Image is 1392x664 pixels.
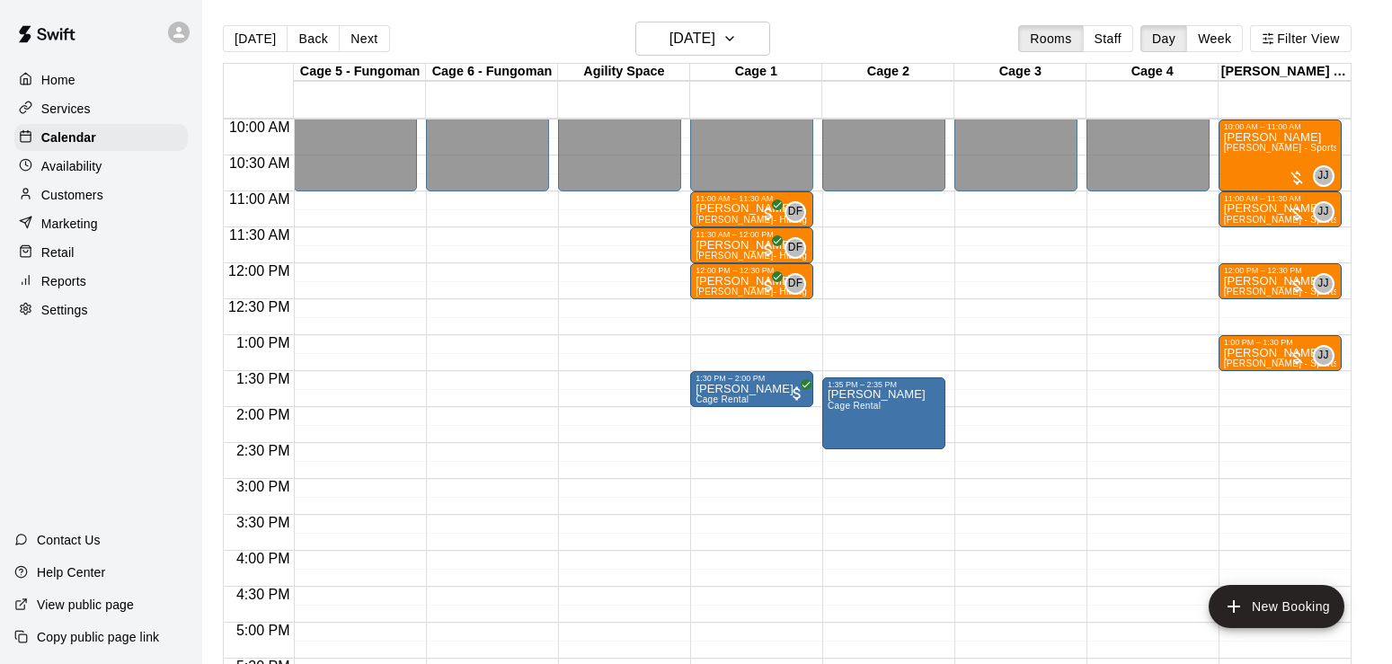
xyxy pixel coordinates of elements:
[232,443,295,458] span: 2:30 PM
[1313,273,1334,295] div: Josh Jones
[1219,335,1342,371] div: 1:00 PM – 1:30 PM: Parker Henderson
[41,215,98,233] p: Marketing
[1224,194,1336,203] div: 11:00 AM – 11:30 AM
[696,230,808,239] div: 11:30 AM – 12:00 PM
[232,515,295,530] span: 3:30 PM
[232,623,295,638] span: 5:00 PM
[1219,263,1342,299] div: 12:00 PM – 12:30 PM: Aignes Rogan
[232,587,295,602] span: 4:30 PM
[1313,165,1334,187] div: Josh Jones
[788,203,803,221] span: DF
[287,25,340,52] button: Back
[828,380,940,389] div: 1:35 PM – 2:35 PM
[41,272,86,290] p: Reports
[785,273,806,295] div: David Flores
[635,22,770,56] button: [DATE]
[1209,585,1344,628] button: add
[1140,25,1187,52] button: Day
[828,401,881,411] span: Cage Rental
[14,95,188,122] a: Services
[558,64,690,81] div: Agility Space
[1083,25,1134,52] button: Staff
[696,394,749,404] span: Cage Rental
[792,237,806,259] span: David Flores
[1219,64,1351,81] div: [PERSON_NAME] - Agility
[696,287,845,297] span: [PERSON_NAME]- Hitting (30 Min)
[41,71,75,89] p: Home
[759,277,777,295] span: All customers have paid
[1250,25,1351,52] button: Filter View
[1320,345,1334,367] span: Josh Jones
[41,186,103,204] p: Customers
[232,479,295,494] span: 3:00 PM
[232,371,295,386] span: 1:30 PM
[14,210,188,237] a: Marketing
[232,335,295,350] span: 1:00 PM
[1018,25,1083,52] button: Rooms
[759,205,777,223] span: All customers have paid
[14,66,188,93] a: Home
[14,268,188,295] a: Reports
[696,374,808,383] div: 1:30 PM – 2:00 PM
[37,563,105,581] p: Help Center
[690,371,813,407] div: 1:30 PM – 2:00 PM: James guess
[41,243,75,261] p: Retail
[690,263,813,299] div: 12:00 PM – 12:30 PM: Caden Butler
[224,299,294,314] span: 12:30 PM
[41,301,88,319] p: Settings
[14,124,188,151] a: Calendar
[1317,167,1329,185] span: JJ
[822,64,954,81] div: Cage 2
[792,273,806,295] span: David Flores
[232,551,295,566] span: 4:00 PM
[224,263,294,279] span: 12:00 PM
[37,531,101,549] p: Contact Us
[41,100,91,118] p: Services
[788,385,806,403] span: All customers have paid
[225,120,295,135] span: 10:00 AM
[1320,165,1334,187] span: Josh Jones
[785,237,806,259] div: David Flores
[41,157,102,175] p: Availability
[339,25,389,52] button: Next
[690,191,813,227] div: 11:00 AM – 11:30 AM: Andrew Pratt
[225,155,295,171] span: 10:30 AM
[1219,191,1342,227] div: 11:00 AM – 11:30 AM: Brantley Horton
[1317,275,1329,293] span: JJ
[14,153,188,180] a: Availability
[37,628,159,646] p: Copy public page link
[225,191,295,207] span: 11:00 AM
[696,251,845,261] span: [PERSON_NAME]- Hitting (30 Min)
[1224,122,1336,131] div: 10:00 AM – 11:00 AM
[426,64,558,81] div: Cage 6 - Fungoman
[223,25,288,52] button: [DATE]
[14,181,188,208] a: Customers
[14,297,188,323] a: Settings
[788,239,803,257] span: DF
[788,275,803,293] span: DF
[785,201,806,223] div: David Flores
[792,201,806,223] span: David Flores
[1224,266,1336,275] div: 12:00 PM – 12:30 PM
[37,596,134,614] p: View public page
[954,64,1086,81] div: Cage 3
[1219,120,1342,191] div: 10:00 AM – 11:00 AM: Junior Mayes
[1313,201,1334,223] div: Josh Jones
[14,239,188,266] a: Retail
[41,128,96,146] p: Calendar
[225,227,295,243] span: 11:30 AM
[294,64,426,81] div: Cage 5 - Fungoman
[1313,345,1334,367] div: Josh Jones
[696,266,808,275] div: 12:00 PM – 12:30 PM
[1186,25,1243,52] button: Week
[1086,64,1219,81] div: Cage 4
[1224,338,1336,347] div: 1:00 PM – 1:30 PM
[696,215,845,225] span: [PERSON_NAME]- Hitting (30 Min)
[1317,203,1329,221] span: JJ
